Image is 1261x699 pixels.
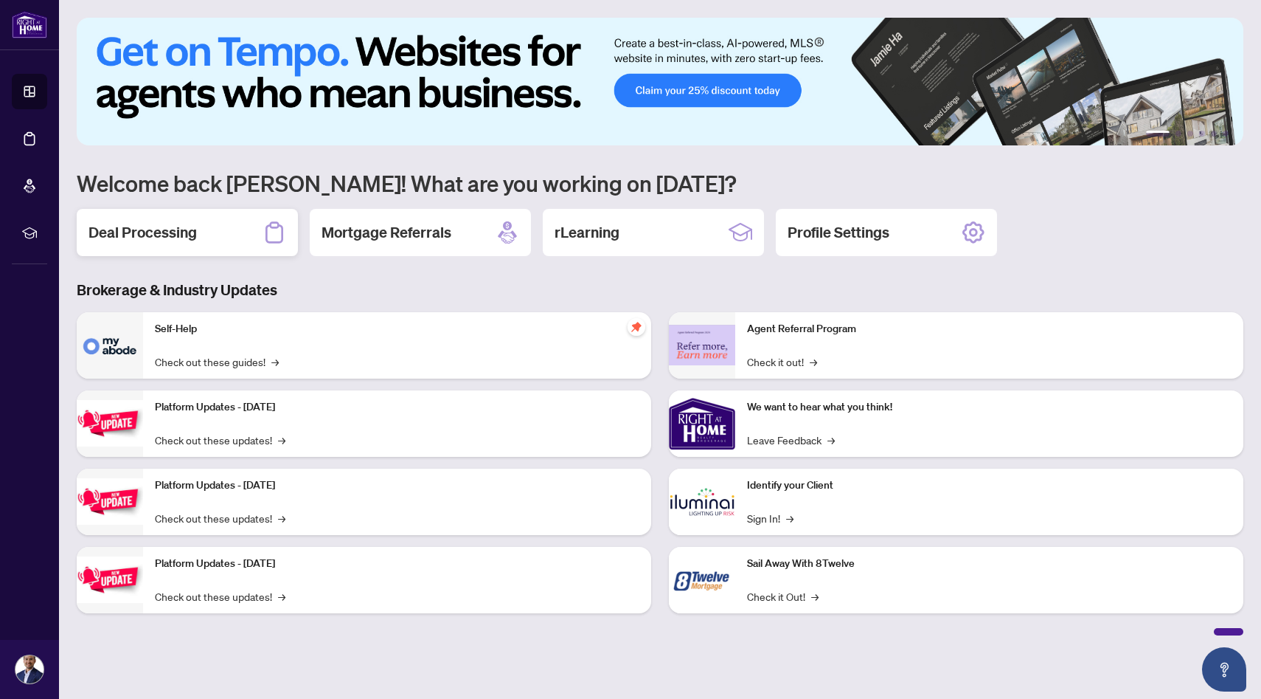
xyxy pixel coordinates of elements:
a: Sign In!→ [747,510,793,526]
button: 5 [1211,131,1217,137]
p: Sail Away With 8Twelve [747,556,1232,572]
p: Identify your Client [747,478,1232,494]
img: Slide 0 [77,18,1243,145]
img: Self-Help [77,312,143,379]
span: → [827,432,835,448]
h2: Deal Processing [88,222,197,243]
button: 1 [1146,131,1170,137]
button: 6 [1223,131,1229,137]
span: → [811,588,819,605]
p: We want to hear what you think! [747,399,1232,416]
span: → [278,510,285,526]
img: We want to hear what you think! [669,390,735,457]
button: 2 [1175,131,1181,137]
p: Platform Updates - [DATE] [155,399,639,416]
img: Platform Updates - July 21, 2025 [77,400,143,447]
span: → [271,354,279,370]
img: Identify your Client [669,469,735,535]
a: Check out these updates!→ [155,432,285,448]
button: 3 [1187,131,1193,137]
button: 4 [1199,131,1205,137]
img: Profile Icon [15,655,44,683]
span: pushpin [628,318,645,336]
p: Agent Referral Program [747,321,1232,337]
span: → [810,354,817,370]
p: Self-Help [155,321,639,337]
h2: Mortgage Referrals [322,222,451,243]
img: Agent Referral Program [669,325,735,365]
img: Sail Away With 8Twelve [669,547,735,613]
h2: Profile Settings [788,222,889,243]
span: → [278,588,285,605]
a: Check it Out!→ [747,588,819,605]
span: → [278,432,285,448]
a: Check out these updates!→ [155,588,285,605]
button: Open asap [1202,647,1246,692]
a: Check out these guides!→ [155,354,279,370]
h2: rLearning [555,222,619,243]
img: Platform Updates - July 8, 2025 [77,478,143,525]
p: Platform Updates - [DATE] [155,556,639,572]
h3: Brokerage & Industry Updates [77,280,1243,300]
a: Check out these updates!→ [155,510,285,526]
a: Check it out!→ [747,354,817,370]
p: Platform Updates - [DATE] [155,478,639,494]
h1: Welcome back [PERSON_NAME]! What are you working on [DATE]? [77,169,1243,197]
span: → [786,510,793,526]
img: logo [12,11,47,38]
a: Leave Feedback→ [747,432,835,448]
img: Platform Updates - June 23, 2025 [77,557,143,603]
